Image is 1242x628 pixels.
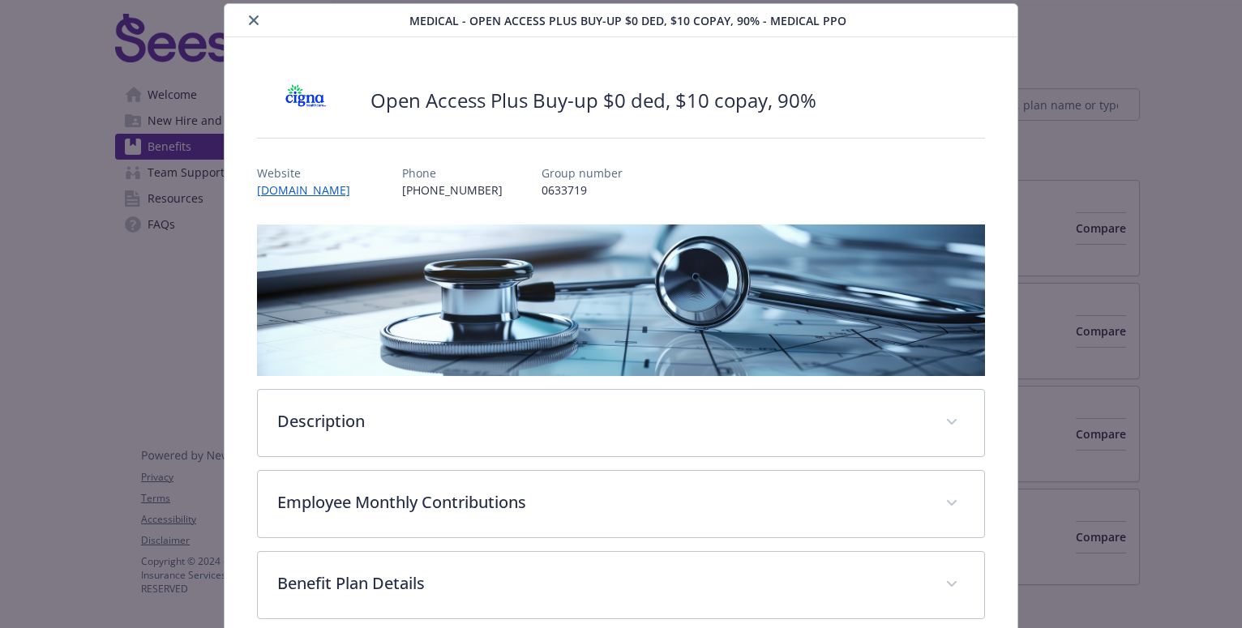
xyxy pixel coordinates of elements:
a: [DOMAIN_NAME] [257,182,363,198]
img: CIGNA [257,76,354,125]
h2: Open Access Plus Buy-up $0 ded, $10 copay, 90% [370,87,816,114]
p: [PHONE_NUMBER] [402,182,503,199]
p: Website [257,164,363,182]
p: 0633719 [542,182,623,199]
div: Employee Monthly Contributions [258,471,984,537]
div: Benefit Plan Details [258,552,984,618]
p: Group number [542,164,623,182]
span: Medical - Open Access Plus Buy-up $0 ded, $10 copay, 90% - Medical PPO [409,12,846,29]
p: Employee Monthly Contributions [277,490,926,515]
p: Benefit Plan Details [277,571,926,596]
div: Description [258,390,984,456]
img: banner [257,224,985,376]
p: Phone [402,164,503,182]
button: close [244,11,263,30]
p: Description [277,409,926,434]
